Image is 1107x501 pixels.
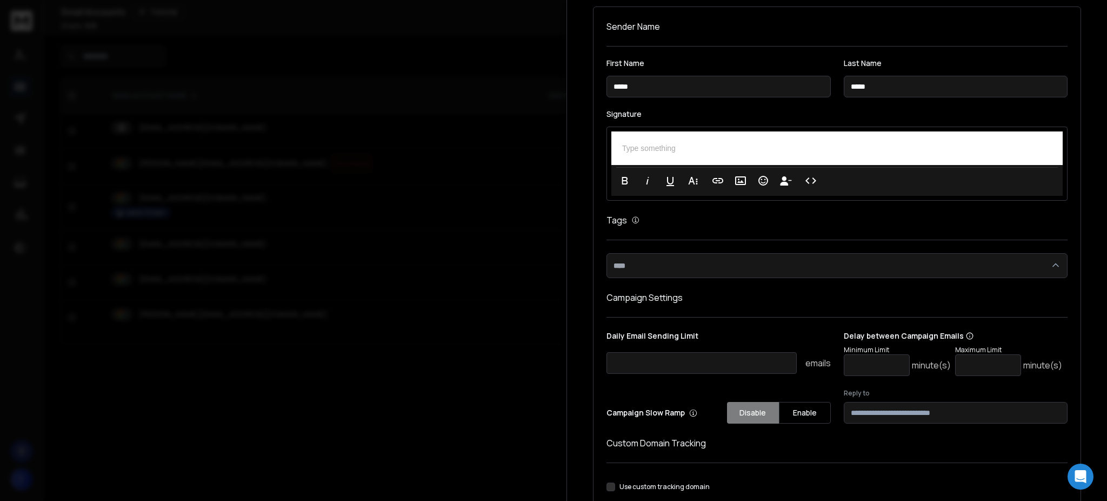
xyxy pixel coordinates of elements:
[619,483,710,491] label: Use custom tracking domain
[606,20,1068,33] h1: Sender Name
[912,359,951,372] p: minute(s)
[844,346,951,354] p: Minimum Limit
[606,291,1068,304] h1: Campaign Settings
[776,170,796,192] button: Insert Unsubscribe Link
[606,407,697,418] p: Campaign Slow Ramp
[637,170,658,192] button: Italic (Ctrl+I)
[606,214,627,227] h1: Tags
[844,60,1068,67] label: Last Name
[801,170,821,192] button: Code View
[844,389,1068,398] label: Reply to
[606,437,1068,450] h1: Custom Domain Tracking
[660,170,681,192] button: Underline (Ctrl+U)
[779,402,831,424] button: Enable
[615,170,635,192] button: Bold (Ctrl+B)
[805,357,831,370] p: emails
[606,331,831,346] p: Daily Email Sending Limit
[955,346,1062,354] p: Maximum Limit
[727,402,779,424] button: Disable
[606,60,831,67] label: First Name
[1023,359,1062,372] p: minute(s)
[683,170,703,192] button: More Text
[844,331,1062,341] p: Delay between Campaign Emails
[606,110,1068,118] label: Signature
[1068,464,1093,490] div: Open Intercom Messenger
